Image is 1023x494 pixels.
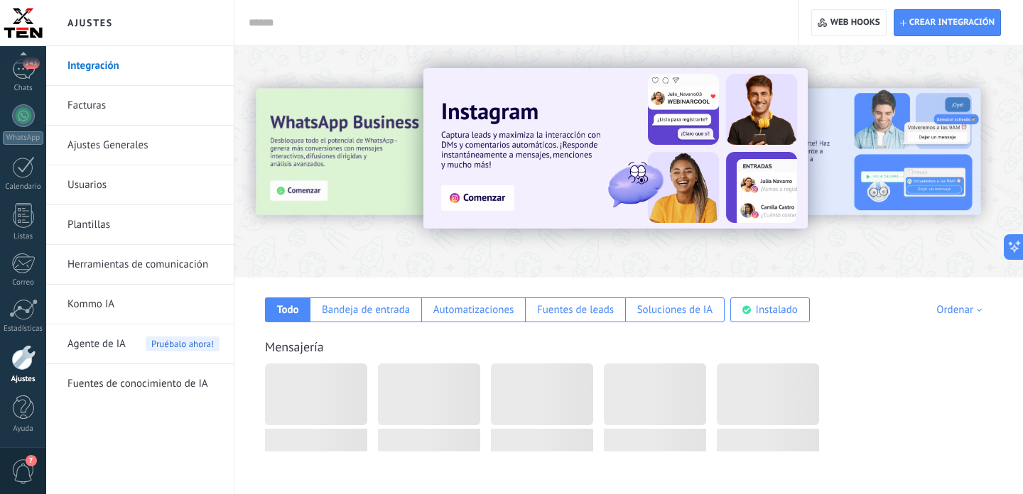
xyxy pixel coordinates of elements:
li: Usuarios [46,165,234,205]
div: Fuentes de leads [537,303,614,317]
a: Herramientas de comunicación [67,245,220,285]
a: Kommo IA [67,285,220,324]
a: Usuarios [67,165,220,205]
span: Crear integración [909,17,995,28]
button: Crear integración [894,9,1001,36]
a: Ajustes Generales [67,126,220,165]
img: Slide 1 [423,68,808,229]
li: Fuentes de conocimiento de IA [46,364,234,403]
li: Agente de IA [46,324,234,364]
a: Plantillas [67,205,220,245]
img: Slide 3 [256,89,559,215]
a: Facturas [67,86,220,126]
li: Ajustes Generales [46,126,234,165]
li: Facturas [46,86,234,126]
div: Chats [3,84,44,93]
a: Agente de IAPruébalo ahora! [67,324,220,364]
div: Calendario [3,182,44,192]
li: Kommo IA [46,285,234,324]
div: Ordenar [936,303,987,317]
li: Herramientas de comunicación [46,245,234,285]
span: 7 [26,455,37,466]
a: Integración [67,46,220,86]
span: Agente de IA [67,324,126,364]
img: Slide 2 [678,89,980,215]
li: Plantillas [46,205,234,245]
div: Instalado [756,303,798,317]
div: Soluciones de IA [637,303,713,317]
li: Integración [46,46,234,86]
a: Fuentes de conocimiento de IA [67,364,220,404]
button: Web hooks [811,9,886,36]
span: Web hooks [830,17,880,28]
div: WhatsApp [3,131,43,145]
div: Correo [3,278,44,287]
span: Pruébalo ahora! [146,336,220,351]
div: Automatizaciones [433,303,514,317]
div: Ajustes [3,375,44,384]
div: Bandeja de entrada [322,303,410,317]
div: Listas [3,232,44,241]
div: Todo [277,303,299,317]
div: Estadísticas [3,324,44,334]
a: Mensajería [265,339,324,355]
div: Ayuda [3,424,44,434]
